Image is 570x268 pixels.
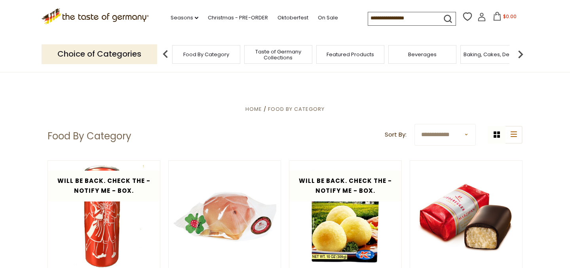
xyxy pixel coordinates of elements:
[385,130,407,140] label: Sort By:
[158,46,173,62] img: previous arrow
[513,46,528,62] img: next arrow
[245,105,262,113] a: Home
[268,105,325,113] a: Food By Category
[488,12,521,24] button: $0.00
[42,44,157,64] p: Choice of Categories
[318,13,338,22] a: On Sale
[410,175,522,258] img: Niederegger "Classics Petit" Dark Chocolate Covered Marzipan Loaf, 15g
[327,51,374,57] a: Featured Products
[464,51,525,57] a: Baking, Cakes, Desserts
[408,51,437,57] a: Beverages
[183,51,229,57] a: Food By Category
[171,13,198,22] a: Seasons
[277,13,308,22] a: Oktoberfest
[47,130,131,142] h1: Food By Category
[503,13,517,20] span: $0.00
[208,13,268,22] a: Christmas - PRE-ORDER
[247,49,310,61] a: Taste of Germany Collections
